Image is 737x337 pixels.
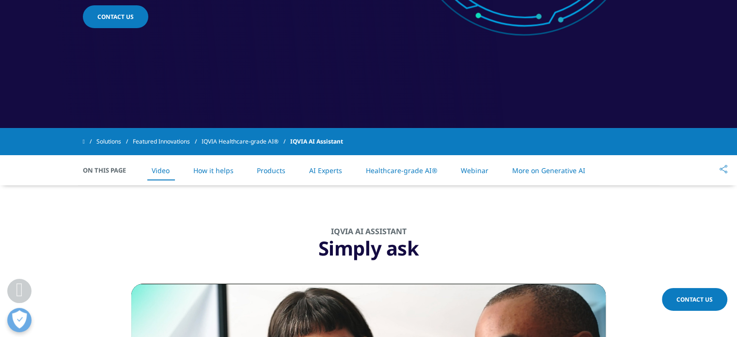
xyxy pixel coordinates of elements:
a: IQVIA Healthcare-grade AI® [202,133,290,150]
a: Products [257,166,285,175]
a: Featured Innovations [133,133,202,150]
a: Solutions [96,133,133,150]
span: On This Page [83,165,136,175]
a: Webinar [461,166,488,175]
a: Contact Us [662,288,727,311]
a: More on Generative AI [512,166,585,175]
button: Open Preferences [7,308,31,332]
a: Healthcare-grade AI® [366,166,438,175]
a: Video [152,166,170,175]
div: Simply ask [131,236,606,260]
span: IQVIA AI Assistant [290,133,343,150]
span: Contact Us [676,295,713,304]
a: How it helps [193,166,234,175]
div: IQVIA AI Assistant [131,226,606,236]
a: Contact us [83,5,148,28]
span: Contact us [97,13,134,21]
a: AI Experts [309,166,342,175]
